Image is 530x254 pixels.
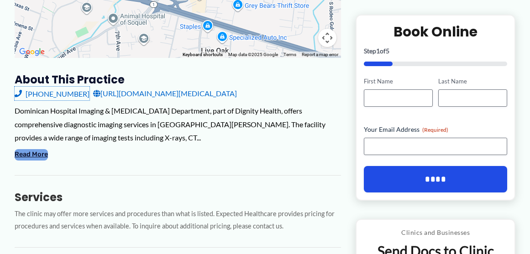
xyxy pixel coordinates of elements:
[318,29,336,47] button: Map camera controls
[93,87,237,100] a: [URL][DOMAIN_NAME][MEDICAL_DATA]
[364,23,507,41] h2: Book Online
[364,125,507,134] label: Your Email Address
[386,47,389,55] span: 5
[17,46,47,58] a: Open this area in Google Maps (opens a new window)
[15,190,341,204] h3: Services
[15,149,48,160] button: Read More
[15,73,341,87] h3: About this practice
[15,104,341,145] div: Dominican Hospital Imaging & [MEDICAL_DATA] Department, part of Dignity Health, offers comprehens...
[376,47,380,55] span: 1
[15,87,89,100] a: [PHONE_NUMBER]
[15,208,341,233] p: The clinic may offer more services and procedures than what is listed. Expected Healthcare provid...
[363,227,508,238] p: Clinics and Businesses
[438,77,507,86] label: Last Name
[183,52,223,58] button: Keyboard shortcuts
[228,52,278,57] span: Map data ©2025 Google
[17,46,47,58] img: Google
[364,77,433,86] label: First Name
[364,48,507,54] p: Step of
[422,126,448,133] span: (Required)
[302,52,338,57] a: Report a map error
[283,52,296,57] a: Terms (opens in new tab)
